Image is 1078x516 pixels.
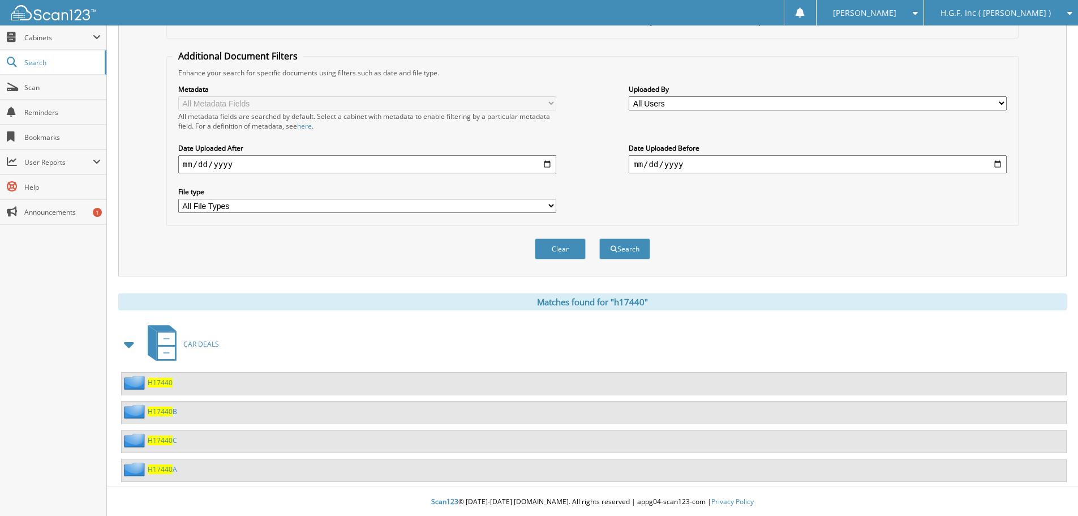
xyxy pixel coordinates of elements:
span: H17440 [148,436,173,445]
div: All metadata fields are searched by default. Select a cabinet with metadata to enable filtering b... [178,112,556,131]
img: folder2.png [124,433,148,447]
a: H17440C [148,436,177,445]
input: end [629,155,1007,173]
span: Cabinets [24,33,93,42]
div: © [DATE]-[DATE] [DOMAIN_NAME]. All rights reserved | appg04-scan123-com | [107,488,1078,516]
div: 1 [93,208,102,217]
img: folder2.png [124,376,148,390]
span: Help [24,182,101,192]
legend: Additional Document Filters [173,50,303,62]
img: folder2.png [124,462,148,476]
a: here [297,121,312,131]
img: folder2.png [124,404,148,419]
button: Clear [535,238,586,259]
span: H.G.F, Inc ( [PERSON_NAME] ) [940,10,1051,16]
img: scan123-logo-white.svg [11,5,96,20]
span: H17440 [148,464,173,474]
div: Matches found for "h17440" [118,293,1067,310]
label: Date Uploaded Before [629,143,1007,153]
a: CAR DEALS [141,322,219,366]
span: Announcements [24,207,101,217]
a: Privacy Policy [711,497,754,506]
span: Bookmarks [24,133,101,142]
span: Reminders [24,108,101,117]
label: Metadata [178,84,556,94]
input: start [178,155,556,173]
a: H17440B [148,407,177,416]
a: H17440A [148,464,177,474]
button: Search [599,238,650,259]
label: File type [178,187,556,197]
span: H17440 [148,407,173,416]
span: User Reports [24,157,93,167]
a: H17440 [148,378,173,387]
span: Search [24,58,99,67]
span: CAR DEALS [183,339,219,349]
span: Scan [24,83,101,92]
label: Uploaded By [629,84,1007,94]
label: Date Uploaded After [178,143,556,153]
div: Enhance your search for specific documents using filters such as date and file type. [173,68,1012,78]
span: Scan123 [431,497,458,506]
span: [PERSON_NAME] [833,10,896,16]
